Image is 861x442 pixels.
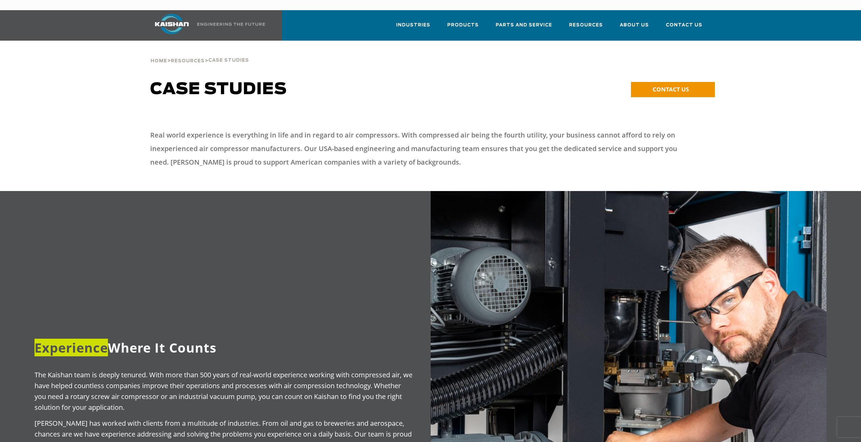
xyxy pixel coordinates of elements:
[151,58,167,64] a: Home
[569,21,603,29] span: Resources
[447,16,479,39] a: Products
[620,16,649,39] a: About Us
[197,23,265,26] img: Engineering the future
[447,21,479,29] span: Products
[150,128,688,169] p: Real world experience is everything in life and in regard to air compressors. With compressed air...
[35,370,414,413] p: The Kaishan team is deeply tenured. With more than 500 years of real-world experience working wit...
[171,58,205,64] a: Resources
[396,16,430,39] a: Industries
[396,21,430,29] span: Industries
[496,16,552,39] a: Parts and Service
[496,21,552,29] span: Parts and Service
[35,339,108,356] span: Experience
[151,59,167,63] span: Home
[620,21,649,29] span: About Us
[631,82,715,97] a: CONTACT US
[146,14,197,34] img: kaishan logo
[151,41,249,66] div: > >
[208,58,249,63] span: Case Studies
[171,59,205,63] span: Resources
[666,16,702,39] a: Contact Us
[569,16,603,39] a: Resources
[653,85,689,93] span: CONTACT US
[666,21,702,29] span: Contact Us
[146,10,266,41] a: Kaishan USA
[150,81,287,98] span: Case Studies
[35,339,217,356] span: Where It Counts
